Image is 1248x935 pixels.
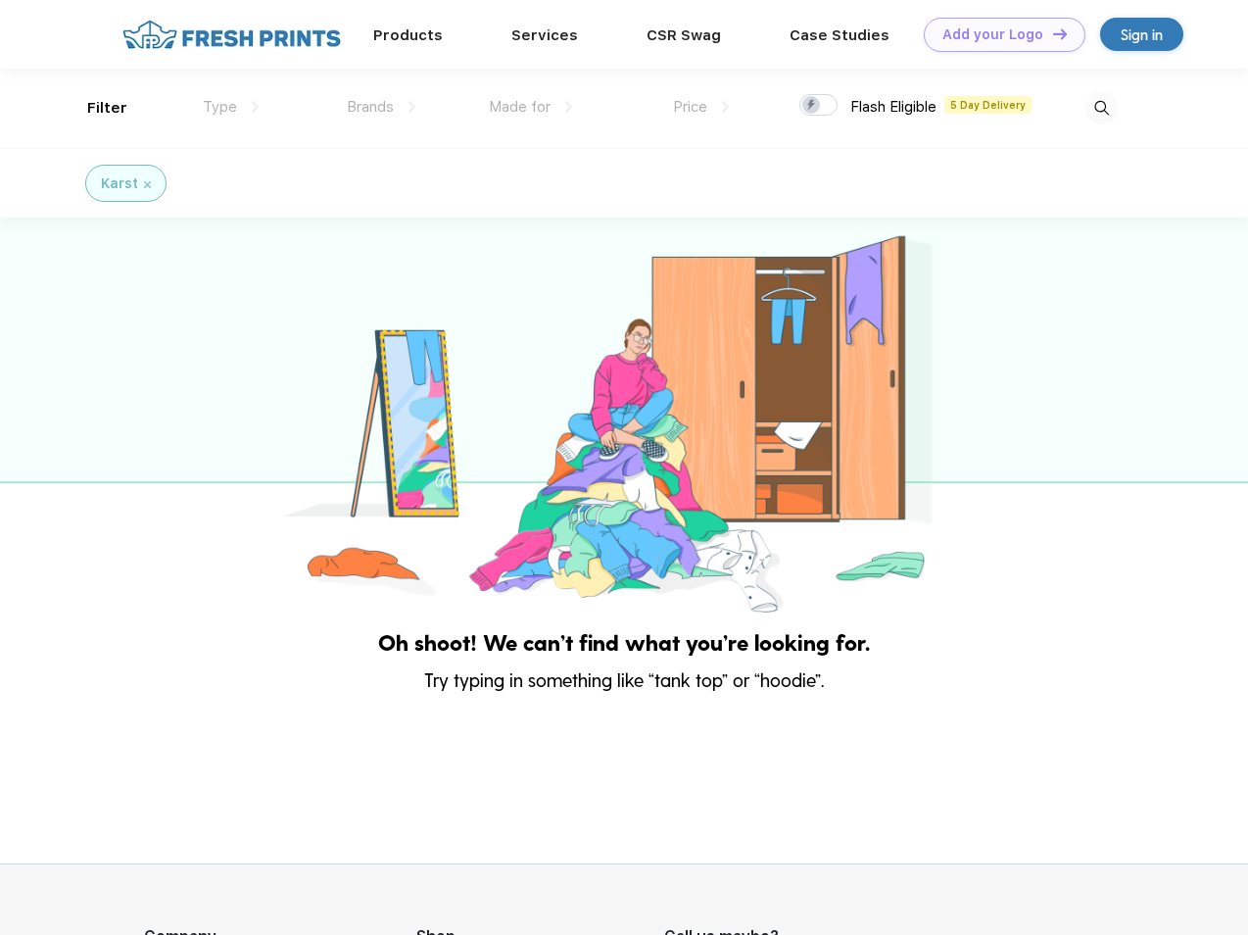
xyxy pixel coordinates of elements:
img: dropdown.png [722,101,729,113]
span: Type [203,98,237,116]
span: Made for [489,98,551,116]
img: DT [1053,28,1067,39]
img: dropdown.png [252,101,259,113]
div: Add your Logo [942,26,1043,43]
img: dropdown.png [565,101,572,113]
img: fo%20logo%202.webp [117,18,347,52]
a: Services [511,26,578,44]
span: 5 Day Delivery [944,96,1032,114]
a: Sign in [1100,18,1183,51]
a: Products [373,26,443,44]
div: Filter [87,97,127,120]
div: Karst [101,173,138,194]
span: Flash Eligible [850,98,936,116]
span: Price [673,98,707,116]
div: Sign in [1121,24,1163,46]
img: desktop_search.svg [1085,92,1118,124]
span: Brands [347,98,394,116]
a: CSR Swag [647,26,721,44]
img: dropdown.png [408,101,415,113]
img: filter_cancel.svg [144,181,151,188]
